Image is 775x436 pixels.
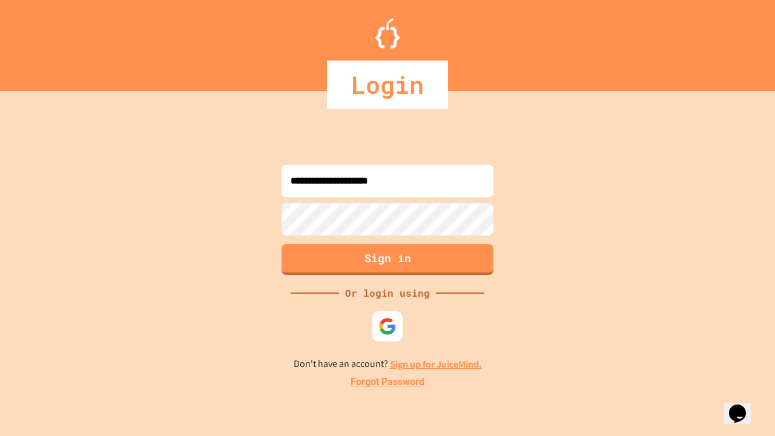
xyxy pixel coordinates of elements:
div: Or login using [339,286,436,300]
button: Sign in [282,244,493,275]
iframe: chat widget [724,388,763,424]
a: Forgot Password [351,375,424,389]
a: Sign up for JuiceMind. [390,358,482,371]
iframe: chat widget [674,335,763,386]
img: google-icon.svg [378,317,397,335]
img: Logo.svg [375,18,400,48]
p: Don't have an account? [294,357,482,372]
div: Login [327,61,448,109]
